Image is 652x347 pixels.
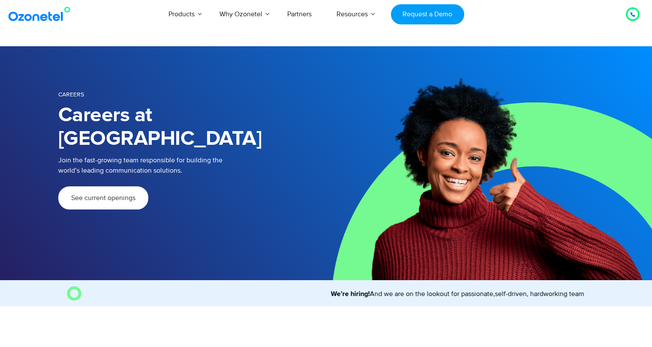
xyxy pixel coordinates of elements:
span: Careers [58,91,84,98]
img: O Image [67,286,81,301]
strong: We’re hiring! [291,290,330,297]
a: Request a Demo [391,4,464,24]
marquee: And we are on the lookout for passionate,self-driven, hardworking team members to join us. Come, ... [85,289,586,299]
a: See current openings [58,186,148,209]
p: Join the fast-growing team responsible for building the world’s leading communication solutions. [58,155,313,176]
span: See current openings [71,194,135,201]
h1: Careers at [GEOGRAPHIC_DATA] [58,104,326,151]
